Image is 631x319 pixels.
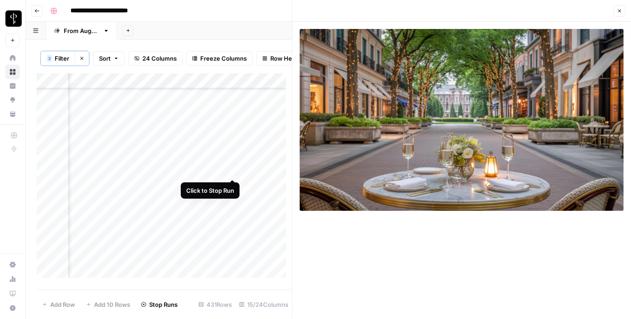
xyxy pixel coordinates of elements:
[99,54,111,63] span: Sort
[128,51,183,66] button: 24 Columns
[186,186,234,195] div: Click to Stop Run
[5,7,20,30] button: Workspace: LP Production Workloads
[55,54,69,63] span: Filter
[5,301,20,315] button: Help + Support
[48,55,51,62] span: 3
[5,10,22,27] img: LP Production Workloads Logo
[41,51,75,66] button: 3Filter
[149,300,178,309] span: Stop Runs
[142,54,177,63] span: 24 Columns
[93,51,125,66] button: Sort
[5,107,20,121] a: Your Data
[200,54,247,63] span: Freeze Columns
[5,51,20,65] a: Home
[186,51,253,66] button: Freeze Columns
[5,257,20,272] a: Settings
[94,300,130,309] span: Add 10 Rows
[195,297,235,312] div: 431 Rows
[256,51,309,66] button: Row Height
[5,79,20,93] a: Insights
[80,297,136,312] button: Add 10 Rows
[47,55,52,62] div: 3
[5,65,20,79] a: Browse
[235,297,292,312] div: 15/24 Columns
[300,29,624,211] img: Row/Cell
[64,26,99,35] div: From [DATE]
[5,93,20,107] a: Opportunities
[50,300,75,309] span: Add Row
[136,297,183,312] button: Stop Runs
[46,22,117,40] a: From [DATE]
[270,54,303,63] span: Row Height
[37,297,80,312] button: Add Row
[5,272,20,286] a: Usage
[5,286,20,301] a: Learning Hub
